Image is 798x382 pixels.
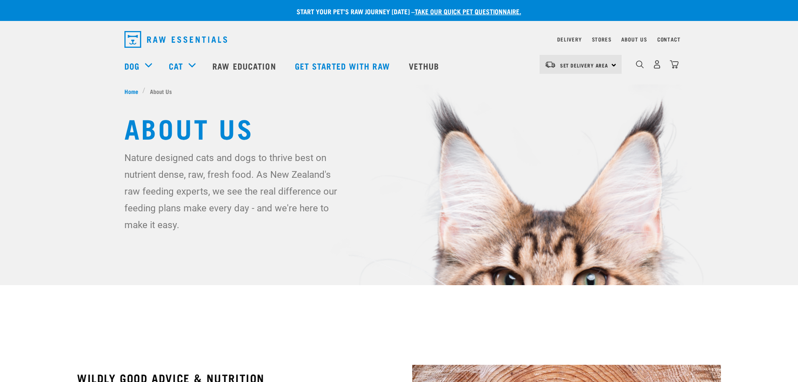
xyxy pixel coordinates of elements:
[204,49,286,83] a: Raw Education
[169,60,183,72] a: Cat
[287,49,400,83] a: Get started with Raw
[670,60,679,69] img: home-icon@2x.png
[545,61,556,68] img: van-moving.png
[415,9,521,13] a: take our quick pet questionnaire.
[124,112,674,143] h1: About Us
[124,87,674,96] nav: breadcrumbs
[124,149,344,233] p: Nature designed cats and dogs to thrive best on nutrient dense, raw, fresh food. As New Zealand's...
[560,64,609,67] span: Set Delivery Area
[124,87,143,96] a: Home
[124,60,139,72] a: Dog
[621,38,647,41] a: About Us
[557,38,581,41] a: Delivery
[124,87,138,96] span: Home
[592,38,612,41] a: Stores
[400,49,450,83] a: Vethub
[124,31,227,48] img: Raw Essentials Logo
[118,28,681,51] nav: dropdown navigation
[657,38,681,41] a: Contact
[636,60,644,68] img: home-icon-1@2x.png
[653,60,661,69] img: user.png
